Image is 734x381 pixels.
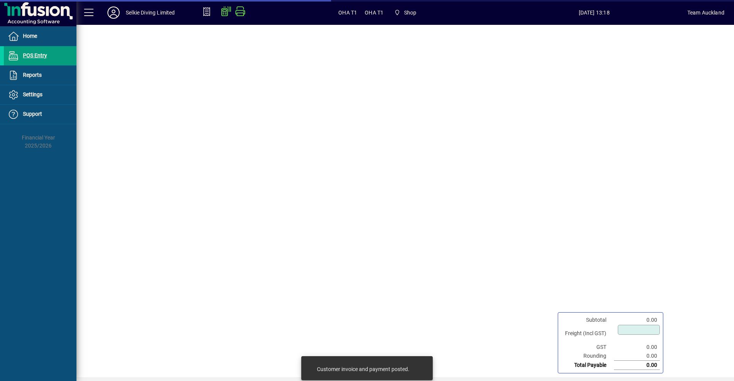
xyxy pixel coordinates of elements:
td: 0.00 [614,316,660,324]
span: [DATE] 13:18 [501,6,687,19]
span: Shop [404,6,417,19]
td: Subtotal [561,316,614,324]
td: GST [561,343,614,352]
span: OHA T1 [338,6,357,19]
td: 0.00 [614,361,660,370]
td: Freight (Incl GST) [561,324,614,343]
div: Customer invoice and payment posted. [317,365,409,373]
a: Settings [4,85,76,104]
span: Reports [23,72,42,78]
a: Support [4,105,76,124]
td: Total Payable [561,361,614,370]
a: Reports [4,66,76,85]
div: Team Auckland [687,6,724,19]
td: 0.00 [614,343,660,352]
span: Home [23,33,37,39]
td: Rounding [561,352,614,361]
span: POS Entry [23,52,47,58]
div: Selkie Diving Limited [126,6,175,19]
td: 0.00 [614,352,660,361]
span: OHA T1 [365,6,383,19]
span: Support [23,111,42,117]
a: Home [4,27,76,46]
button: Profile [101,6,126,19]
span: Settings [23,91,42,97]
span: Shop [391,6,419,19]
